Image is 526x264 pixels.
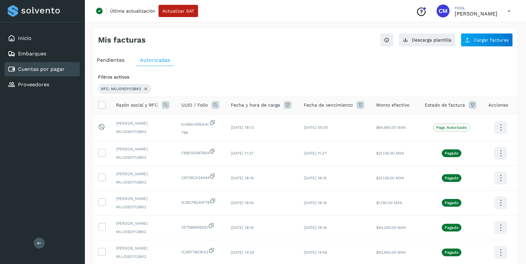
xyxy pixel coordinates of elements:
[110,8,155,14] p: Última actualización
[140,57,170,63] span: Autorizadas
[445,176,458,180] p: Pagado
[488,102,508,108] span: Acciones
[159,5,198,17] button: Actualizar SAT
[445,201,458,205] p: Pagado
[5,47,80,61] div: Embarques
[181,119,221,127] span: bc66ec93bb4c
[436,125,467,130] p: Pago Autorizado
[304,201,327,205] span: [DATE] 18:16
[116,146,171,152] span: [PERSON_NAME]
[231,176,254,180] span: [DATE] 18:16
[231,102,280,108] span: Fecha y hora de carga
[181,130,221,136] span: 786
[425,102,465,108] span: Estado de factura
[116,245,171,251] span: [PERSON_NAME]
[376,151,404,156] span: $31,136.00 MXN
[445,151,458,156] p: Pagado
[376,201,402,205] span: $1,740.00 MXN
[474,38,509,42] span: Cargar facturas
[116,171,171,177] span: [PERSON_NAME]
[116,179,171,185] span: MUJD921113BK2
[116,129,171,135] span: MUJD921113BK2
[116,254,171,259] span: MUJD921113BK2
[304,151,327,156] span: [DATE] 11:27
[5,78,80,92] div: Proveedores
[5,62,80,76] div: Cuentas por pagar
[18,35,32,41] a: Inicio
[376,225,406,230] span: $44,240.00 MXN
[399,33,456,47] button: Descarga plantilla
[304,102,353,108] span: Fecha de vencimiento
[461,33,513,47] button: Cargar facturas
[445,250,458,255] p: Pagado
[97,57,124,63] span: Pendientes
[304,176,327,180] span: [DATE] 18:16
[231,201,254,205] span: [DATE] 18:16
[376,125,406,130] span: $64,960.00 MXN
[304,250,327,255] span: [DATE] 14:55
[376,102,409,108] span: Monto efectivo
[231,250,254,255] span: [DATE] 14:55
[231,225,254,230] span: [DATE] 18:16
[116,221,171,226] span: [PERSON_NAME]
[181,247,221,255] span: 1C45F7BE91A2
[376,176,404,180] span: $31,136.00 MXN
[116,196,171,202] span: [PERSON_NAME]
[304,125,328,130] span: [DATE] 00:00
[181,173,221,181] span: C5F28CA24044
[181,198,221,205] span: D3BCF8240F78
[98,84,151,93] div: RFC: MUJD921113BK2
[231,125,254,130] span: [DATE] 18:13
[455,5,497,11] p: Hola,
[181,102,208,108] span: UUID / Folio
[304,225,327,230] span: [DATE] 18:16
[101,86,141,92] span: RFC: MUJD921113BK2
[445,225,458,230] p: Pagado
[162,9,194,13] span: Actualizar SAT
[18,51,46,57] a: Embarques
[116,102,158,108] span: Razón social y RFC
[181,148,221,156] span: F99E4D947654
[18,81,49,88] a: Proveedores
[98,74,513,80] div: Filtros activos
[18,66,65,72] a: Cuentas por pagar
[376,250,406,255] span: $43,940.00 MXN
[181,222,221,230] span: 357586606E61
[116,120,171,126] span: [PERSON_NAME]
[116,229,171,235] span: MUJD921113BK2
[116,204,171,210] span: MUJD921113BK2
[455,11,497,17] p: Cynthia Mendoza
[412,38,451,42] span: Descarga plantilla
[116,155,171,160] span: MUJD921113BK2
[231,151,254,156] span: [DATE] 11:27
[5,31,80,45] div: Inicio
[98,35,146,45] h4: Mis facturas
